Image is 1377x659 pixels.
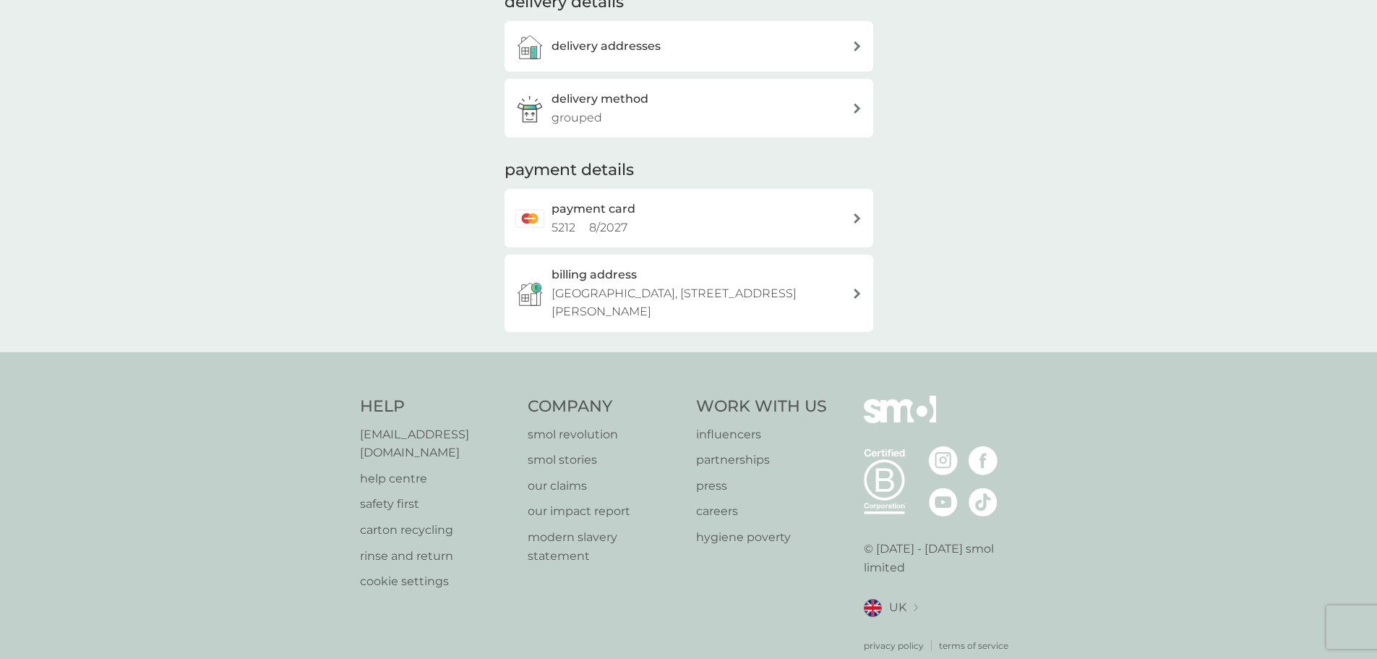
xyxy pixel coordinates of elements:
[589,221,627,234] span: 8 / 2027
[864,599,882,617] img: UK flag
[969,488,998,516] img: visit the smol Tiktok page
[864,639,924,652] a: privacy policy
[939,639,1008,652] a: terms of service
[696,425,827,444] a: influencers
[505,189,873,247] a: payment card5212 8/2027
[929,446,958,475] img: visit the smol Instagram page
[505,21,873,72] a: delivery addresses
[696,451,827,469] a: partnerships
[360,469,514,488] a: help centre
[552,90,648,109] h3: delivery method
[552,200,635,218] h2: payment card
[528,396,682,418] h4: Company
[360,425,514,462] a: [EMAIL_ADDRESS][DOMAIN_NAME]
[889,598,906,617] span: UK
[360,495,514,514] a: safety first
[528,502,682,521] a: our impact report
[528,451,682,469] a: smol stories
[552,284,852,321] p: [GEOGRAPHIC_DATA], [STREET_ADDRESS][PERSON_NAME]
[528,477,682,496] a: our claims
[696,502,827,521] a: careers
[528,425,682,444] a: smol revolution
[360,572,514,591] a: cookie settings
[864,540,1018,577] p: © [DATE] - [DATE] smol limited
[864,396,936,445] img: smol
[552,265,637,284] h3: billing address
[505,159,634,182] h2: payment details
[505,79,873,137] a: delivery methodgrouped
[696,528,827,547] a: hygiene poverty
[528,528,682,565] a: modern slavery statement
[969,446,998,475] img: visit the smol Facebook page
[552,37,661,56] h3: delivery addresses
[360,547,514,566] a: rinse and return
[696,477,827,496] a: press
[914,604,918,612] img: select a new location
[360,521,514,540] a: carton recycling
[360,396,514,418] h4: Help
[552,109,602,127] p: grouped
[929,488,958,516] img: visit the smol Youtube page
[696,396,827,418] h4: Work With Us
[505,255,873,332] button: billing address[GEOGRAPHIC_DATA], [STREET_ADDRESS][PERSON_NAME]
[552,221,575,234] span: 5212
